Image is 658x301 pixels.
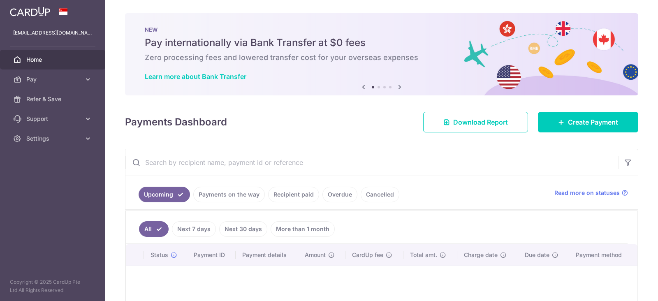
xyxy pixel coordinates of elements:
a: Create Payment [538,112,638,132]
span: Support [26,115,81,123]
th: Payment method [569,244,637,266]
th: Payment details [236,244,299,266]
a: More than 1 month [271,221,335,237]
h5: Pay internationally via Bank Transfer at $0 fees [145,36,619,49]
a: All [139,221,169,237]
iframe: Opens a widget where you can find more information [605,276,650,297]
span: Total amt. [410,251,437,259]
span: Amount [305,251,326,259]
a: Overdue [322,187,357,202]
a: Read more on statuses [554,189,628,197]
p: [EMAIL_ADDRESS][DOMAIN_NAME] [13,29,92,37]
p: NEW [145,26,619,33]
a: Learn more about Bank Transfer [145,72,246,81]
span: Home [26,56,81,64]
th: Payment ID [187,244,236,266]
a: Next 7 days [172,221,216,237]
span: CardUp fee [352,251,383,259]
a: Upcoming [139,187,190,202]
span: Due date [525,251,549,259]
span: Download Report [453,117,508,127]
h6: Zero processing fees and lowered transfer cost for your overseas expenses [145,53,619,63]
img: CardUp [10,7,50,16]
span: Create Payment [568,117,618,127]
a: Payments on the way [193,187,265,202]
a: Next 30 days [219,221,267,237]
a: Cancelled [361,187,399,202]
h4: Payments Dashboard [125,115,227,130]
span: Read more on statuses [554,189,620,197]
span: Refer & Save [26,95,81,103]
span: Charge date [464,251,498,259]
a: Recipient paid [268,187,319,202]
span: Status [151,251,168,259]
img: Bank transfer banner [125,13,638,95]
a: Download Report [423,112,528,132]
span: Settings [26,134,81,143]
input: Search by recipient name, payment id or reference [125,149,618,176]
span: Pay [26,75,81,83]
